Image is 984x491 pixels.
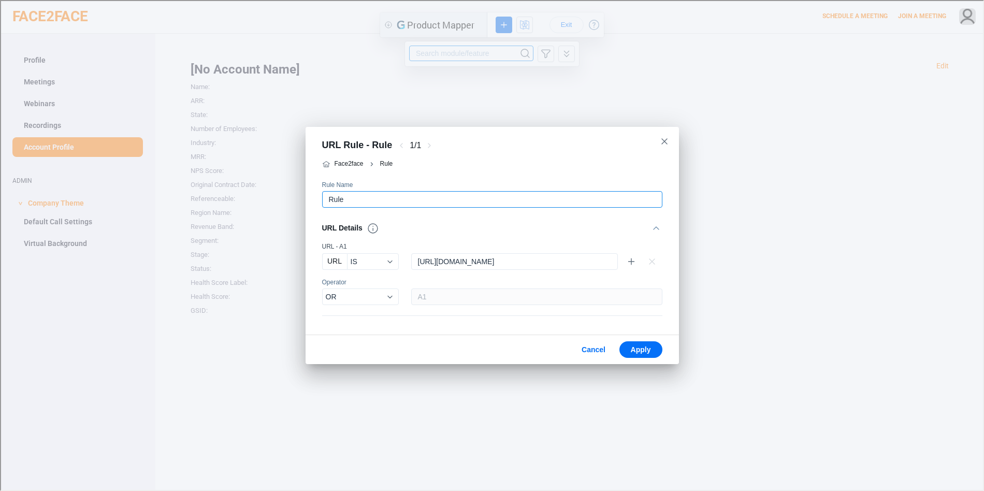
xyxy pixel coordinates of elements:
[627,344,653,353] span: Apply
[321,277,398,285] div: Operator
[321,252,346,269] div: URL
[322,191,648,206] input: Enter Rule Name
[334,159,363,167] div: Face2face
[321,138,392,151] div: URL Rule - Rule
[350,256,356,265] div: IS
[580,344,606,353] span: Cancel
[5,4,114,20] input: Search module/feature
[618,340,661,357] button: Apply
[321,215,661,240] div: URL Details
[411,253,604,268] input: Enter URL
[325,292,336,300] div: OR
[409,138,420,151] div: 1 / 1
[571,340,614,357] button: Cancel
[379,159,392,167] div: Rule
[321,221,378,234] div: URL Details
[178,8,195,17] span: Exit
[321,242,661,250] div: URL - A 1
[410,287,661,304] div: A1
[321,180,660,188] div: Rule Name
[169,4,204,21] button: Exit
